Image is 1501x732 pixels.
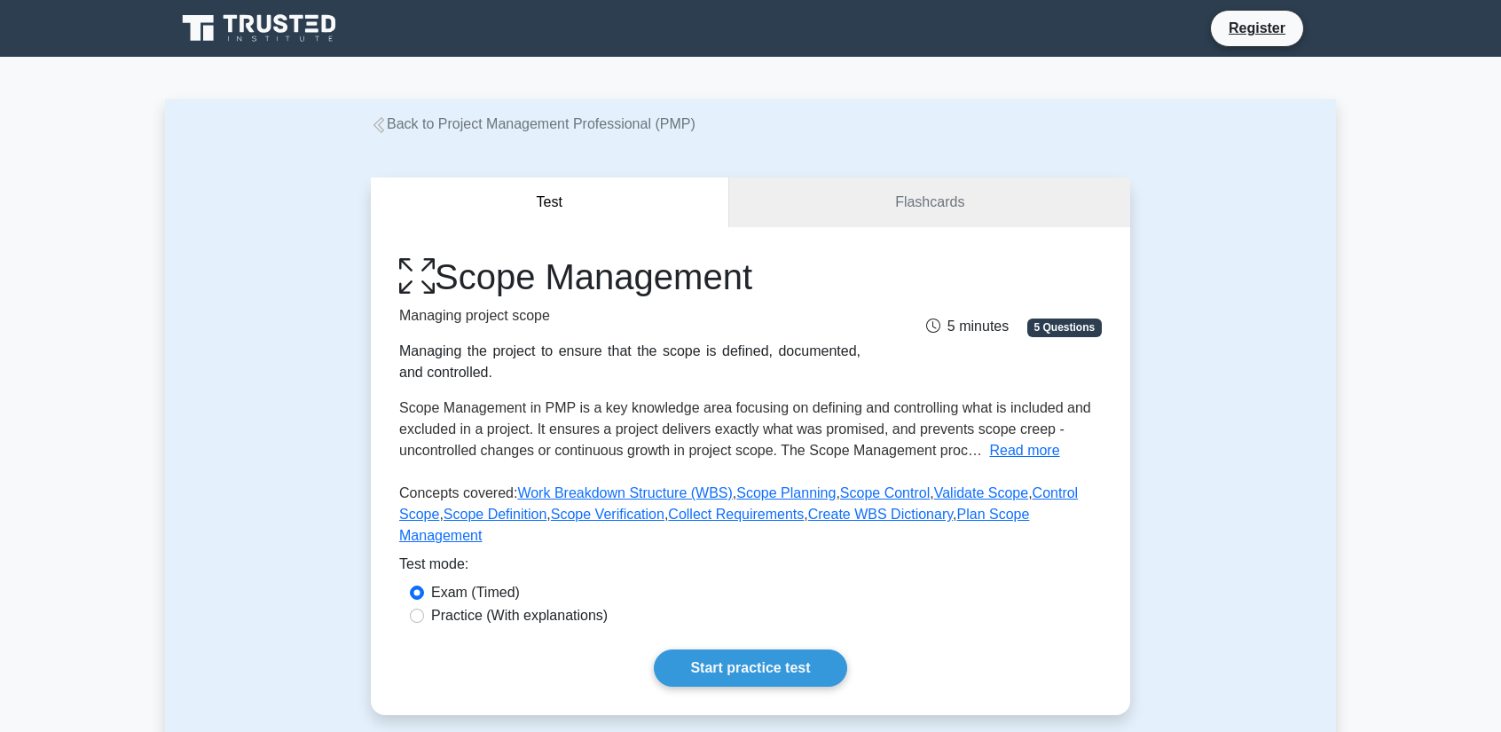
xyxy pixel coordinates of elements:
[431,582,520,603] label: Exam (Timed)
[399,483,1102,554] p: Concepts covered: , , , , , , , , ,
[399,554,1102,582] div: Test mode:
[551,507,664,522] a: Scope Verification
[668,507,804,522] a: Collect Requirements
[1218,17,1296,39] a: Register
[431,605,608,626] label: Practice (With explanations)
[444,507,547,522] a: Scope Definition
[517,485,732,500] a: Work Breakdown Structure (WBS)
[399,400,1091,458] span: Scope Management in PMP is a key knowledge area focusing on defining and controlling what is incl...
[989,440,1059,461] button: Read more
[1027,319,1102,336] span: 5 Questions
[840,485,930,500] a: Scope Control
[371,177,729,228] button: Test
[926,319,1009,334] span: 5 minutes
[399,305,861,327] p: Managing project scope
[399,341,861,383] div: Managing the project to ensure that the scope is defined, documented, and controlled.
[736,485,836,500] a: Scope Planning
[399,256,861,298] h1: Scope Management
[934,485,1028,500] a: Validate Scope
[654,649,846,687] a: Start practice test
[808,507,953,522] a: Create WBS Dictionary
[371,116,695,131] a: Back to Project Management Professional (PMP)
[729,177,1130,228] a: Flashcards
